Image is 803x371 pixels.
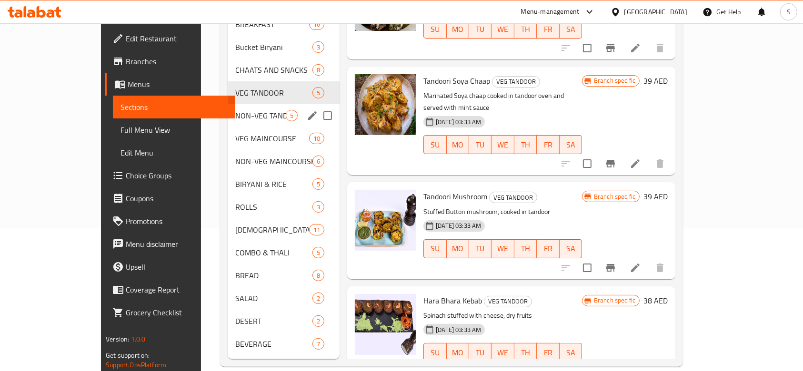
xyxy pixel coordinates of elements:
[537,135,559,154] button: FR
[473,242,488,255] span: TU
[309,19,324,30] div: items
[228,287,340,310] div: SALAD2
[492,239,514,258] button: WE
[560,343,582,362] button: SA
[235,224,309,235] span: [DEMOGRAPHIC_DATA]
[235,293,312,304] span: SALAD
[228,241,340,264] div: COMBO & THALI5
[473,346,488,360] span: TU
[560,20,582,39] button: SA
[447,20,469,39] button: MO
[447,343,469,362] button: MO
[120,124,228,136] span: Full Menu View
[423,343,446,362] button: SU
[106,349,150,361] span: Get support on:
[495,22,510,36] span: WE
[312,201,324,213] div: items
[563,22,578,36] span: SA
[310,20,324,29] span: 16
[541,22,555,36] span: FR
[432,117,485,127] span: [DATE] 03:33 AM
[286,110,298,121] div: items
[537,343,559,362] button: FR
[312,247,324,258] div: items
[490,192,537,203] span: VEG TANDOOR
[313,317,324,326] span: 2
[228,218,340,241] div: [DEMOGRAPHIC_DATA]11
[484,296,532,307] div: VEG TANDOOR
[560,135,582,154] button: SA
[518,242,533,255] span: TH
[228,173,340,195] div: BIRYANI & RICE5
[105,73,235,96] a: Menus
[423,74,490,88] span: Tandoori Soya Chaap
[126,307,228,318] span: Grocery Checklist
[451,138,465,152] span: MO
[312,338,324,350] div: items
[228,13,340,36] div: BREAKFAST16
[423,239,446,258] button: SU
[514,135,537,154] button: TH
[492,76,540,87] span: VEG TANDOOR
[312,87,324,98] div: items
[313,271,324,280] span: 8
[451,242,465,255] span: MO
[313,248,324,257] span: 5
[235,247,312,258] span: COMBO & THALI
[235,110,286,121] span: NON-VEG TANDOOR
[113,96,235,118] a: Sections
[310,225,324,234] span: 11
[228,332,340,355] div: BEVERAGE7
[423,206,582,218] p: Stuffed Button mushroom, cooked in tandoor
[428,242,442,255] span: SU
[128,78,228,90] span: Menus
[469,20,492,39] button: TU
[577,258,597,278] span: Select to update
[423,135,446,154] button: SU
[469,135,492,154] button: TU
[563,242,578,255] span: SA
[228,195,340,218] div: ROLLS3
[113,118,235,141] a: Full Menu View
[313,157,324,166] span: 6
[590,76,639,85] span: Branch specific
[235,87,312,98] span: VEG TANDOOR
[624,7,687,17] div: [GEOGRAPHIC_DATA]
[518,138,533,152] span: TH
[105,210,235,233] a: Promotions
[126,284,228,295] span: Coverage Report
[428,346,442,360] span: SU
[305,108,320,123] button: edit
[313,203,324,212] span: 3
[492,135,514,154] button: WE
[428,138,442,152] span: SU
[235,338,312,350] div: BEVERAGE
[126,33,228,44] span: Edit Restaurant
[649,152,672,175] button: delete
[235,224,309,235] div: CHINESE
[563,138,578,152] span: SA
[514,343,537,362] button: TH
[541,346,555,360] span: FR
[541,138,555,152] span: FR
[451,22,465,36] span: MO
[643,74,668,88] h6: 39 AED
[495,346,510,360] span: WE
[235,178,312,190] div: BIRYANI & RICE
[228,9,340,359] nav: Menu sections
[105,301,235,324] a: Grocery Checklist
[309,224,324,235] div: items
[495,242,510,255] span: WE
[423,20,446,39] button: SU
[649,256,672,279] button: delete
[423,90,582,114] p: Marinated Soya chaap cooked in tandoor oven and served with mint sauce
[514,239,537,258] button: TH
[106,333,129,345] span: Version:
[313,294,324,303] span: 2
[105,187,235,210] a: Coupons
[126,170,228,181] span: Choice Groups
[599,152,622,175] button: Branch-specific-item
[447,135,469,154] button: MO
[630,262,641,273] a: Edit menu item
